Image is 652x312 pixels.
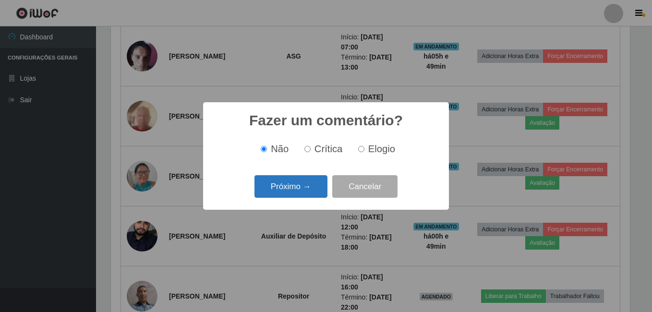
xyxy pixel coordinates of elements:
span: Não [271,144,289,154]
span: Crítica [314,144,343,154]
button: Cancelar [332,175,398,198]
input: Crítica [304,146,311,152]
input: Não [261,146,267,152]
button: Próximo → [254,175,327,198]
input: Elogio [358,146,364,152]
h2: Fazer um comentário? [249,112,403,129]
span: Elogio [368,144,395,154]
